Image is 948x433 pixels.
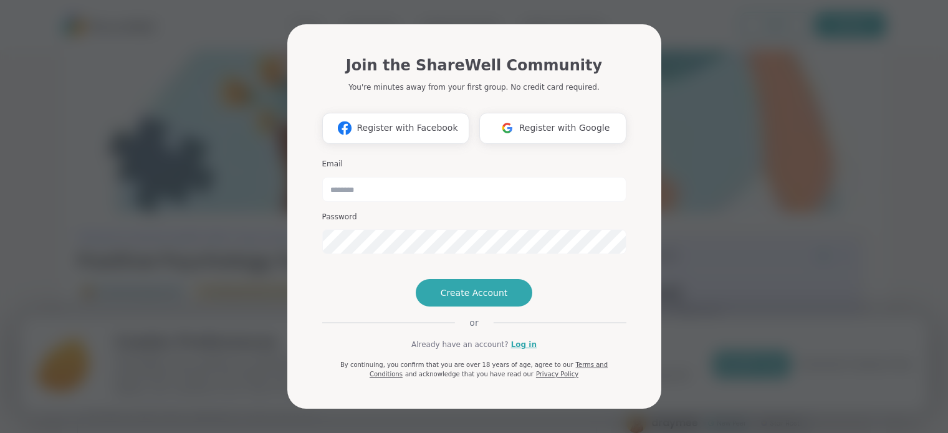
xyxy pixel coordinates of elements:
p: You're minutes away from your first group. No credit card required. [348,82,599,93]
h3: Password [322,212,626,222]
button: Register with Google [479,113,626,144]
a: Log in [511,339,537,350]
span: By continuing, you confirm that you are over 18 years of age, agree to our [340,361,573,368]
a: Privacy Policy [536,371,578,378]
span: or [454,316,493,329]
button: Register with Facebook [322,113,469,144]
img: ShareWell Logomark [496,117,519,140]
h1: Join the ShareWell Community [346,54,602,77]
span: Register with Facebook [357,121,457,135]
span: Register with Google [519,121,610,135]
img: ShareWell Logomark [333,117,357,140]
h3: Email [322,159,626,169]
button: Create Account [416,279,533,307]
span: Create Account [441,287,508,299]
span: Already have an account? [411,339,509,350]
span: and acknowledge that you have read our [405,371,534,378]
